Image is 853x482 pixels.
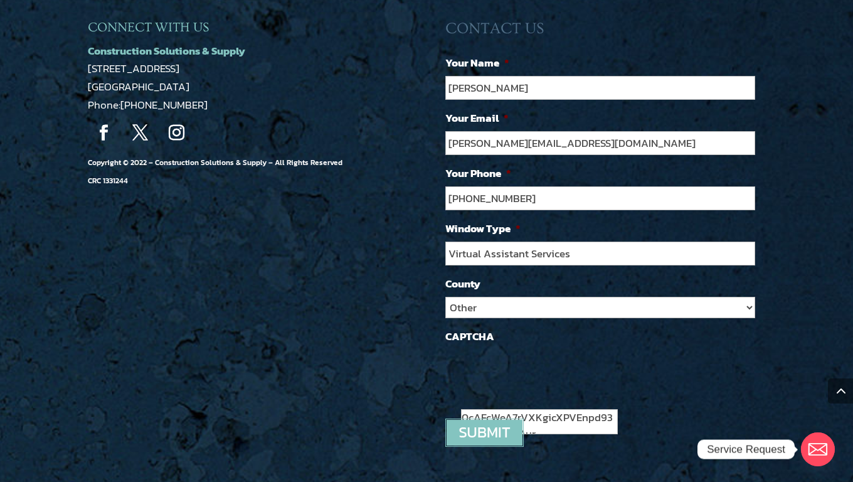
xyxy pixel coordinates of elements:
[445,350,636,399] iframe: reCAPTCHA
[161,117,192,149] a: Follow on Instagram
[88,20,209,35] span: CONNECT WITH US
[88,43,245,59] a: Construction Solutions & Supply
[88,60,179,77] span: [STREET_ADDRESS]
[120,97,208,113] a: [PHONE_NUMBER]
[445,56,509,70] label: Your Name
[88,157,342,186] span: Copyright © 2022 – Construction Solutions & Supply – All Rights Reserved
[445,222,521,235] label: Window Type
[445,166,511,180] label: Your Phone
[445,19,765,45] h3: CONTACT US
[461,409,618,434] textarea: 0cAFcWeA7rVXKgicXPVEnpd93qOJ3zHodrgAur-iSSemWKjVj_SCzG6PnJvE6nEU5urBUst_UmwI1x-D9C2abtjzazUPuTCTh...
[88,117,119,149] a: Follow on Facebook
[88,78,189,95] span: [GEOGRAPHIC_DATA]
[88,97,208,113] span: Phone:
[124,117,156,149] a: Follow on X
[445,277,480,291] label: County
[88,175,128,186] span: CRC 1331244
[801,432,835,466] a: Email
[445,419,524,447] input: Submit
[445,111,509,125] label: Your Email
[445,329,494,343] label: CAPTCHA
